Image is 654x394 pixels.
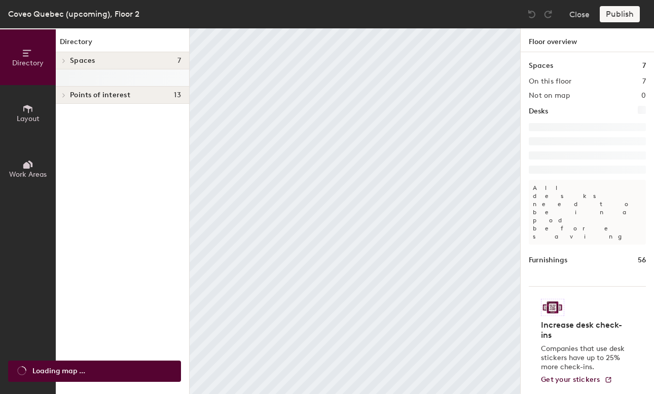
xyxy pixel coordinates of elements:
[529,106,548,117] h1: Desks
[177,57,181,65] span: 7
[529,255,567,266] h1: Furnishings
[56,36,189,52] h1: Directory
[642,60,646,71] h1: 7
[32,366,85,377] span: Loading map ...
[638,255,646,266] h1: 56
[541,344,628,372] p: Companies that use desk stickers have up to 25% more check-ins.
[529,60,553,71] h1: Spaces
[12,59,44,67] span: Directory
[641,92,646,100] h2: 0
[529,92,570,100] h2: Not on map
[8,8,139,20] div: Coveo Quebec (upcoming), Floor 2
[174,91,181,99] span: 13
[17,114,40,123] span: Layout
[642,77,646,86] h2: 7
[541,375,600,384] span: Get your stickers
[190,28,520,394] canvas: Map
[543,9,553,19] img: Redo
[70,57,95,65] span: Spaces
[529,180,646,245] p: All desks need to be in a pod before saving
[541,320,628,340] h4: Increase desk check-ins
[527,9,537,19] img: Undo
[569,6,590,22] button: Close
[541,299,564,316] img: Sticker logo
[541,376,612,384] a: Get your stickers
[521,28,654,52] h1: Floor overview
[529,77,572,86] h2: On this floor
[9,170,47,179] span: Work Areas
[70,91,130,99] span: Points of interest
